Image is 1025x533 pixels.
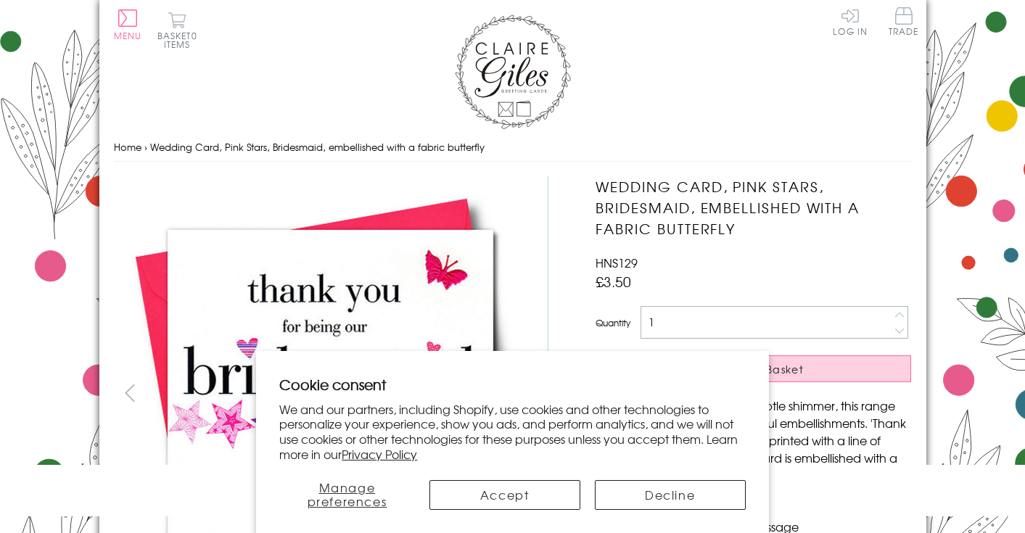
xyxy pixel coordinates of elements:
button: prev [114,376,147,409]
button: Menu [114,9,142,40]
a: Trade [889,7,919,38]
a: Home [114,140,141,154]
nav: breadcrumbs [114,133,912,162]
span: › [144,140,147,154]
h2: Cookie consent [279,374,746,394]
p: We and our partners, including Shopify, use cookies and other technologies to personalize your ex... [279,402,746,462]
span: £3.50 [596,271,631,292]
img: Claire Giles Greetings Cards [455,15,571,129]
span: 0 items [164,29,197,51]
button: Basket0 items [157,12,197,49]
h1: Wedding Card, Pink Stars, Bridesmaid, embellished with a fabric butterfly [596,176,911,239]
label: Quantity [596,316,630,329]
button: Decline [595,480,746,510]
span: Trade [889,7,919,36]
span: Menu [114,29,142,42]
span: Wedding Card, Pink Stars, Bridesmaid, embellished with a fabric butterfly [150,140,485,154]
a: Log In [833,7,868,36]
span: HNS129 [596,254,638,271]
button: Manage preferences [279,480,414,510]
button: Accept [429,480,580,510]
span: Manage preferences [308,479,387,510]
a: Privacy Policy [342,445,417,463]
